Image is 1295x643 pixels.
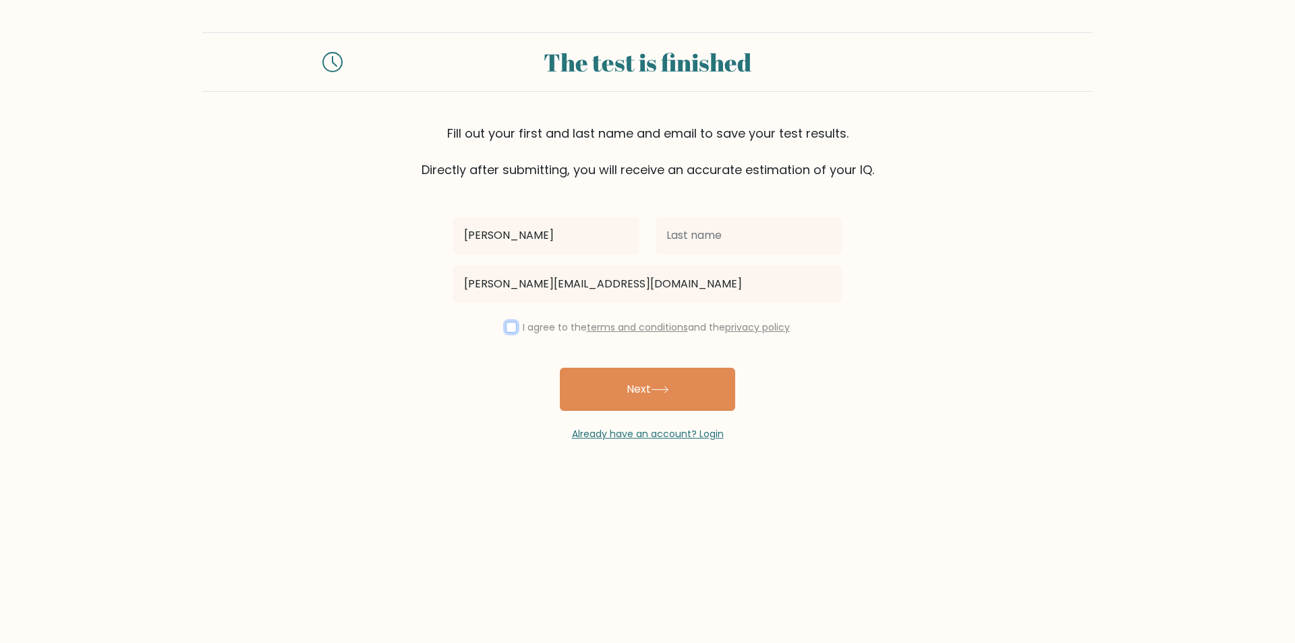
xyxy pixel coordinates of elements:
[572,427,724,441] a: Already have an account? Login
[725,320,790,334] a: privacy policy
[202,124,1093,179] div: Fill out your first and last name and email to save your test results. Directly after submitting,...
[453,217,639,254] input: First name
[359,44,936,80] div: The test is finished
[587,320,688,334] a: terms and conditions
[453,265,842,303] input: Email
[560,368,735,411] button: Next
[523,320,790,334] label: I agree to the and the
[656,217,842,254] input: Last name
